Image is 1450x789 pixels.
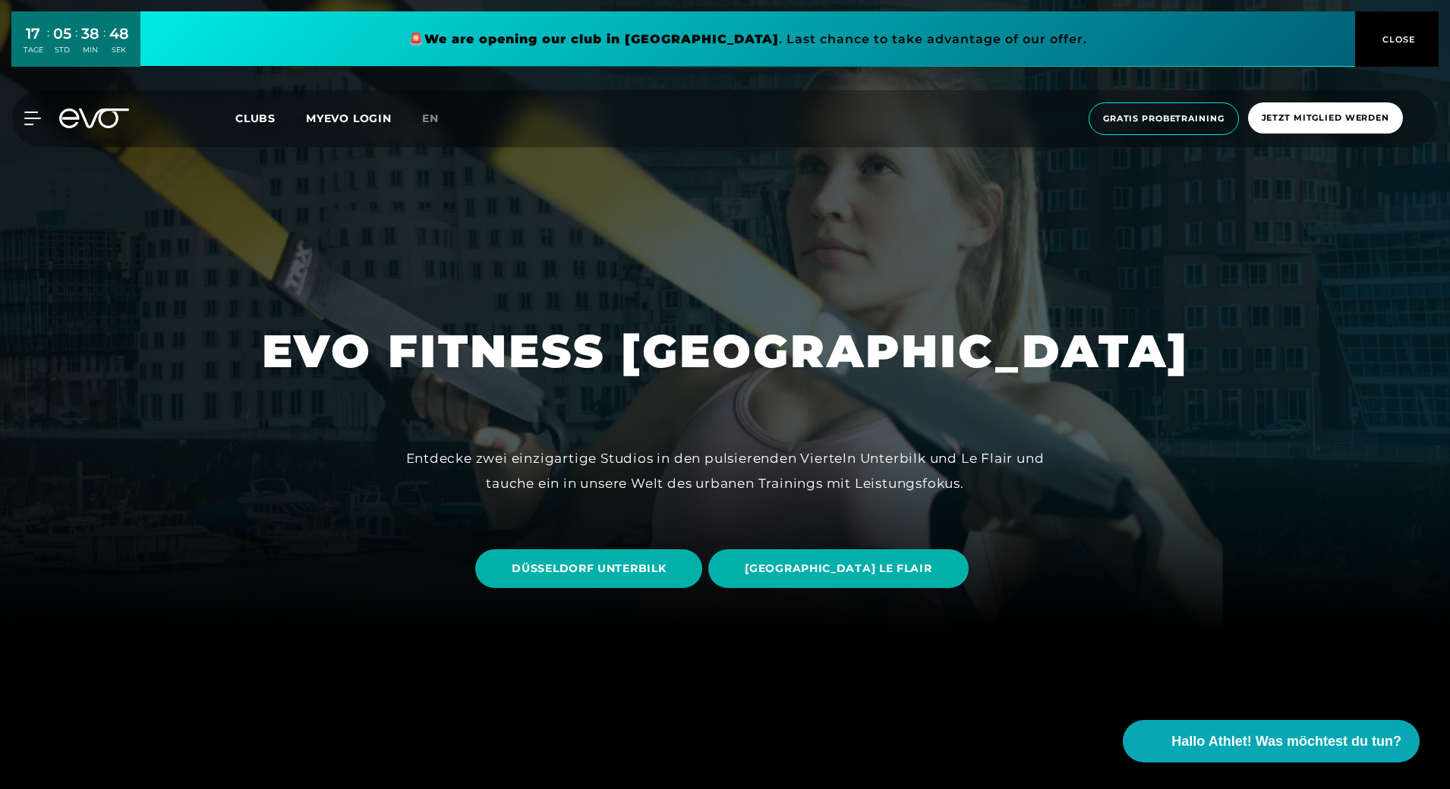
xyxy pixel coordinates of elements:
div: STD [53,45,71,55]
span: [GEOGRAPHIC_DATA] LE FLAIR [745,561,931,577]
a: DÜSSELDORF UNTERBILK [475,538,708,599]
span: Clubs [235,112,276,125]
div: : [47,24,49,64]
div: 17 [24,23,43,45]
div: SEK [109,45,129,55]
div: : [75,24,77,64]
span: Jetzt Mitglied werden [1262,112,1389,124]
a: en [422,110,457,127]
h1: EVO FITNESS [GEOGRAPHIC_DATA] [262,322,1189,381]
div: 05 [53,23,71,45]
button: CLOSE [1355,11,1439,67]
div: TAGE [24,45,43,55]
div: 48 [109,23,129,45]
a: MYEVO LOGIN [306,112,392,125]
span: Hallo Athlet! Was möchtest du tun? [1171,731,1401,752]
div: : [103,24,106,64]
a: [GEOGRAPHIC_DATA] LE FLAIR [708,538,974,599]
span: en [422,112,439,125]
a: Jetzt Mitglied werden [1244,102,1407,135]
span: DÜSSELDORF UNTERBILK [512,561,666,577]
div: Entdecke zwei einzigartige Studios in den pulsierenden Vierteln Unterbilk und Le Flair und tauche... [406,446,1045,495]
div: MIN [81,45,99,55]
div: 38 [81,23,99,45]
button: Hallo Athlet! Was möchtest du tun? [1123,720,1420,762]
span: CLOSE [1379,33,1416,46]
span: Gratis Probetraining [1103,112,1225,125]
a: Gratis Probetraining [1084,102,1244,135]
a: Clubs [235,111,306,125]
